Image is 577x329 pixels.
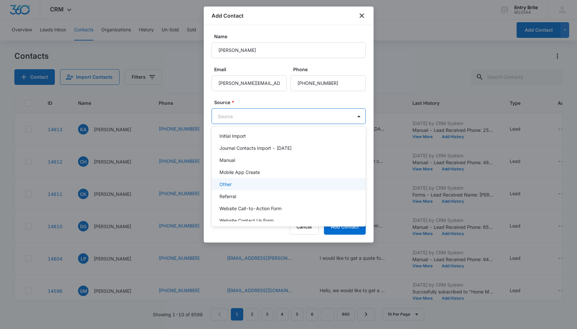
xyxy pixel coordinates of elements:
[219,217,274,224] p: Website Contact Us Form
[219,157,235,164] p: Manual
[219,181,232,188] p: Other
[219,133,246,139] p: Initial Import
[219,205,281,212] p: Website Call-to-Action Form
[219,193,236,200] p: Referral
[219,145,292,151] p: Journal Contacts Import - [DATE]
[219,169,260,176] p: Mobile App Create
